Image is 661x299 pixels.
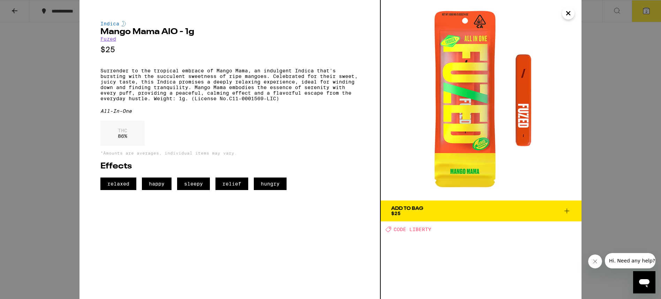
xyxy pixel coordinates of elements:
span: relief [215,178,248,190]
span: hungry [254,178,287,190]
p: $25 [100,45,359,54]
iframe: Close message [588,254,602,268]
div: 86 % [100,121,145,146]
button: Add To Bag$25 [381,200,582,221]
button: Close [562,7,575,19]
a: Fuzed [100,36,116,42]
iframe: Button to launch messaging window [633,271,655,293]
div: Add To Bag [391,206,423,211]
span: CODE LIBERTY [394,227,431,232]
span: happy [142,178,172,190]
span: relaxed [100,178,136,190]
h2: Effects [100,162,359,171]
h2: Mango Mama AIO - 1g [100,28,359,36]
div: All-In-One [100,108,359,114]
p: *Amounts are averages, individual items may vary. [100,151,359,155]
p: THC [118,128,127,133]
p: Surrender to the tropical embrace of Mango Mama, an indulgent Indica that's bursting with the suc... [100,68,359,101]
iframe: Message from company [605,253,655,268]
img: indicaColor.svg [122,21,126,26]
span: $25 [391,211,401,216]
div: Indica [100,21,359,26]
span: sleepy [177,178,210,190]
